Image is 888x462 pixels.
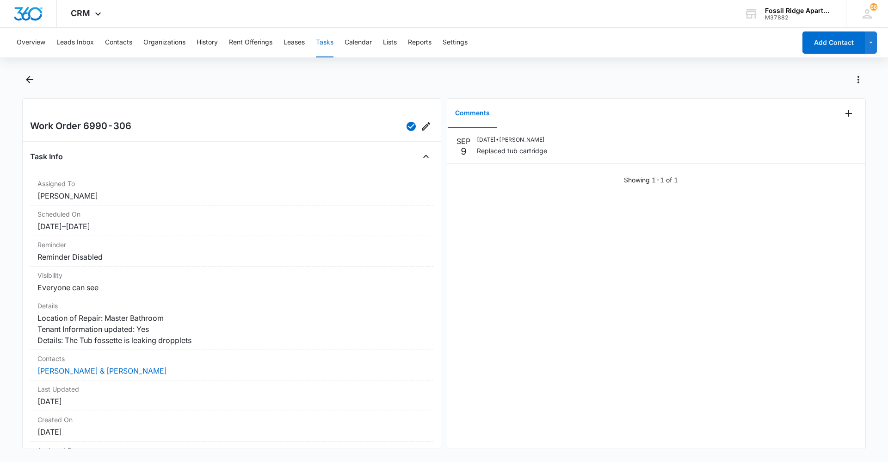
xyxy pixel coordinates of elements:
button: Edit [419,119,433,134]
div: DetailsLocation of Repair: Master Bathroom Tenant Information updated: Yes Details: The Tub fosse... [30,297,433,350]
h2: Work Order 6990-306 [30,119,131,134]
p: [DATE] • [PERSON_NAME] [477,136,547,144]
div: VisibilityEveryone can see [30,267,433,297]
p: Showing 1-1 of 1 [624,175,678,185]
button: History [197,28,218,57]
div: Scheduled On[DATE]–[DATE] [30,206,433,236]
div: notifications count [870,3,877,11]
div: Contacts[PERSON_NAME] & [PERSON_NAME] [30,350,433,381]
dt: Last Updated [37,384,426,394]
dd: Everyone can see [37,282,426,293]
div: Last Updated[DATE] [30,381,433,411]
dd: [DATE] [37,396,426,407]
dd: Reminder Disabled [37,251,426,262]
dt: Contacts [37,354,426,363]
p: 9 [461,147,467,156]
dt: Assigned To [37,179,426,188]
button: Calendar [345,28,372,57]
button: Organizations [143,28,185,57]
dt: Details [37,301,426,311]
a: [PERSON_NAME] & [PERSON_NAME] [37,366,167,375]
dd: Location of Repair: Master Bathroom Tenant Information updated: Yes Details: The Tub fossette is ... [37,312,426,346]
button: Overview [17,28,45,57]
p: Replaced tub cartridge [477,146,547,156]
button: Close [419,149,433,164]
button: Reports [408,28,432,57]
dt: Created On [37,415,426,425]
h4: Task Info [30,151,63,162]
button: Back [22,72,37,87]
button: Comments [448,99,497,128]
dt: Reminder [37,240,426,250]
button: Leases [284,28,305,57]
dt: Assigned By [37,445,426,455]
dd: [PERSON_NAME] [37,190,426,201]
dt: Scheduled On [37,209,426,219]
dd: [DATE] [37,426,426,437]
div: Created On[DATE] [30,411,433,442]
button: Leads Inbox [56,28,94,57]
div: Assigned To[PERSON_NAME] [30,175,433,206]
div: account id [765,14,832,21]
dt: Visibility [37,270,426,280]
p: SEP [456,136,470,147]
span: CRM [71,8,90,18]
button: Contacts [105,28,132,57]
div: ReminderReminder Disabled [30,236,433,267]
button: Add Contact [802,31,865,54]
button: Settings [443,28,468,57]
span: 68 [870,3,877,11]
dd: [DATE] – [DATE] [37,221,426,232]
button: Rent Offerings [229,28,272,57]
div: account name [765,7,832,14]
button: Tasks [316,28,333,57]
button: Add Comment [841,106,856,121]
button: Actions [851,72,866,87]
button: Lists [383,28,397,57]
